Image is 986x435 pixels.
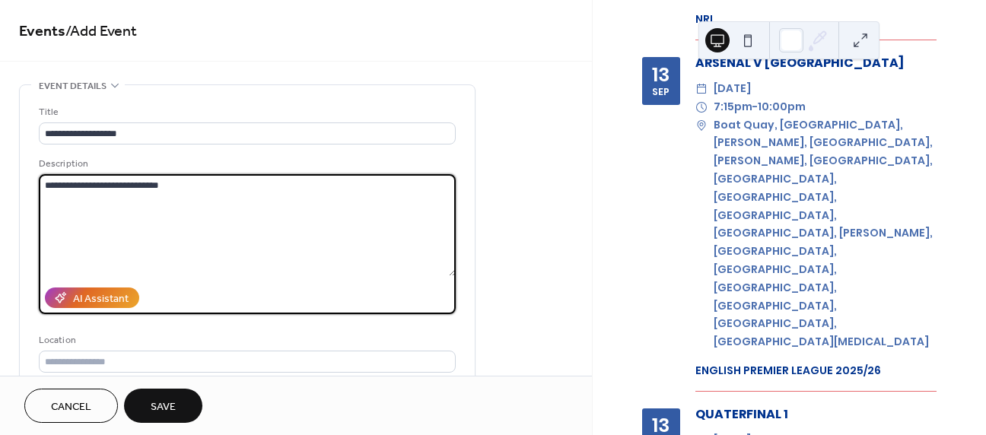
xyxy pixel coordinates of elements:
[695,405,937,424] div: QUATERFINAL 1
[39,156,453,172] div: Description
[652,87,670,97] div: Sep
[19,17,65,46] a: Events
[695,363,937,379] div: ENGLISH PREMIER LEAGUE 2025/26
[652,65,670,84] div: 13
[695,116,708,135] div: ​
[695,80,708,98] div: ​
[695,54,937,72] div: ARSENAL V [GEOGRAPHIC_DATA]
[714,116,937,351] span: Boat Quay, [GEOGRAPHIC_DATA], [PERSON_NAME], [GEOGRAPHIC_DATA], [PERSON_NAME], [GEOGRAPHIC_DATA],...
[124,389,202,423] button: Save
[758,98,806,116] span: 10:00pm
[73,291,129,307] div: AI Assistant
[151,399,176,415] span: Save
[39,332,453,348] div: Location
[695,11,937,27] div: NRL
[714,98,752,116] span: 7:15pm
[51,399,91,415] span: Cancel
[39,78,107,94] span: Event details
[652,416,670,435] div: 13
[45,287,139,308] button: AI Assistant
[65,17,137,46] span: / Add Event
[714,80,751,98] span: [DATE]
[752,98,758,116] span: -
[24,389,118,423] button: Cancel
[39,104,453,120] div: Title
[695,98,708,116] div: ​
